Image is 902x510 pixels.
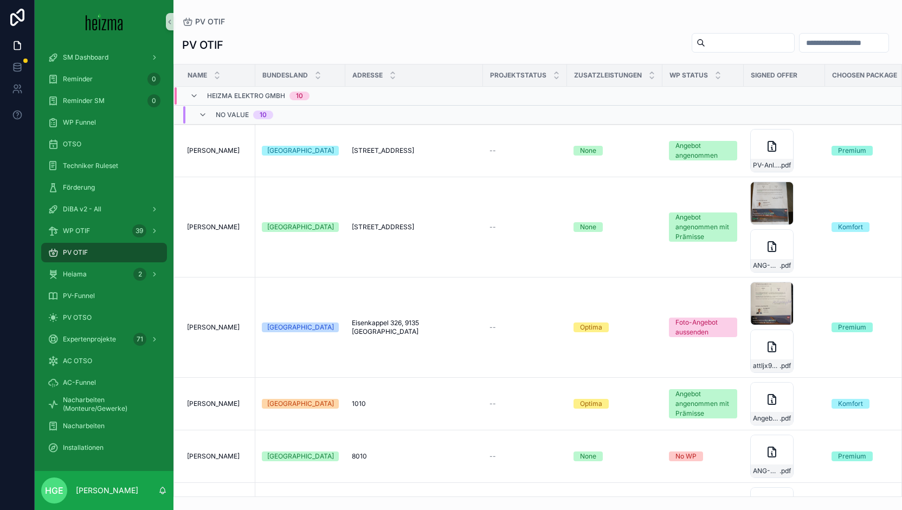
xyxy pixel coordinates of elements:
span: Angebot_Shalom_PV_final-(3) [753,414,779,423]
span: HGE [45,484,63,497]
span: WP Funnel [63,118,96,127]
div: 39 [132,224,146,237]
a: [STREET_ADDRESS] [352,146,476,155]
div: None [580,146,596,156]
span: Heizma Elektro GmbH [207,92,285,100]
a: PV OTIF [41,243,167,262]
a: No WP [669,451,737,461]
span: .pdf [779,361,791,370]
a: -- [489,223,560,231]
div: Premium [838,322,866,332]
a: -- [489,146,560,155]
a: Angebot angenommen mit Prämisse [669,212,737,242]
a: None [574,146,656,156]
div: [GEOGRAPHIC_DATA] [267,399,334,409]
div: Komfort [838,399,863,409]
span: PV-Anlage-(1) [753,161,779,170]
span: Techniker Ruleset [63,162,118,170]
a: Optima [574,399,656,409]
div: Angebot angenommen [675,141,731,160]
span: Eisenkappel 326, 9135 [GEOGRAPHIC_DATA] [352,319,476,336]
span: .pdf [779,261,791,270]
span: -- [489,452,496,461]
span: OTSO [63,140,81,149]
span: Reminder SM [63,96,105,105]
span: ANG-PV-3427-Url-2025-09-17-(1) [753,261,779,270]
a: [PERSON_NAME] [187,323,249,332]
a: WP Funnel [41,113,167,132]
a: PV OTSO [41,308,167,327]
a: PV-Funnel [41,286,167,306]
div: 10 [296,92,303,100]
span: 1010 [352,399,366,408]
a: -- [489,323,560,332]
a: [GEOGRAPHIC_DATA] [262,222,339,232]
a: [PERSON_NAME] [187,399,249,408]
div: Optima [580,399,602,409]
a: [STREET_ADDRESS] [352,223,476,231]
span: [PERSON_NAME] [187,399,240,408]
span: Installationen [63,443,104,452]
span: Choosen Package [832,71,897,80]
a: [GEOGRAPHIC_DATA] [262,146,339,156]
span: attIjx9EFWVoya3Ft11325-ANG-PV-3470-Watering-2025-09-22 [753,361,779,370]
span: [STREET_ADDRESS] [352,223,414,231]
div: [GEOGRAPHIC_DATA] [267,322,334,332]
a: [PERSON_NAME] [187,146,249,155]
a: Nacharbeiten (Monteure/Gewerke) [41,395,167,414]
div: Angebot angenommen mit Prämisse [675,389,731,418]
div: None [580,451,596,461]
span: Projektstatus [490,71,546,80]
a: 1010 [352,399,476,408]
span: Expertenprojekte [63,335,116,344]
span: [PERSON_NAME] [187,452,240,461]
a: Reminder SM0 [41,91,167,111]
div: [GEOGRAPHIC_DATA] [267,451,334,461]
span: -- [489,323,496,332]
div: [GEOGRAPHIC_DATA] [267,146,334,156]
span: PV OTSO [63,313,92,322]
div: 2 [133,268,146,281]
span: PV OTIF [195,16,225,27]
span: Name [188,71,207,80]
a: None [574,222,656,232]
a: ANG-PV-3304-Pieber-2025-09-22_final_SIG.pdf [750,435,819,478]
div: scrollable content [35,43,173,471]
a: WP OTIF39 [41,221,167,241]
a: Förderung [41,178,167,197]
div: Angebot angenommen mit Prämisse [675,212,731,242]
span: Signed Offer [751,71,797,80]
a: Expertenprojekte71 [41,330,167,349]
span: Heiama [63,270,87,279]
h1: PV OTIF [182,37,223,53]
span: Bundesland [262,71,308,80]
a: Reminder0 [41,69,167,89]
a: 8010 [352,452,476,461]
div: Premium [838,451,866,461]
a: ANG-PV-3427-Url-2025-09-17-(1).pdf [750,182,819,273]
span: Zusatzleistungen [574,71,642,80]
span: Nacharbeiten [63,422,105,430]
span: AC-Funnel [63,378,96,387]
a: SM Dashboard [41,48,167,67]
a: [GEOGRAPHIC_DATA] [262,399,339,409]
a: Angebot angenommen mit Prämisse [669,389,737,418]
span: DiBA v2 - All [63,205,101,214]
span: Adresse [352,71,383,80]
span: Reminder [63,75,93,83]
a: [GEOGRAPHIC_DATA] [262,322,339,332]
a: [PERSON_NAME] [187,452,249,461]
span: Nacharbeiten (Monteure/Gewerke) [63,396,156,413]
span: .pdf [779,414,791,423]
a: PV-Anlage-(1).pdf [750,129,819,172]
div: 71 [133,333,146,346]
a: None [574,451,656,461]
span: [PERSON_NAME] [187,223,240,231]
span: -- [489,399,496,408]
div: Foto-Angebot aussenden [675,318,731,337]
a: AC-Funnel [41,373,167,392]
div: [GEOGRAPHIC_DATA] [267,222,334,232]
span: 8010 [352,452,367,461]
span: .pdf [779,467,791,475]
span: WP Status [669,71,708,80]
